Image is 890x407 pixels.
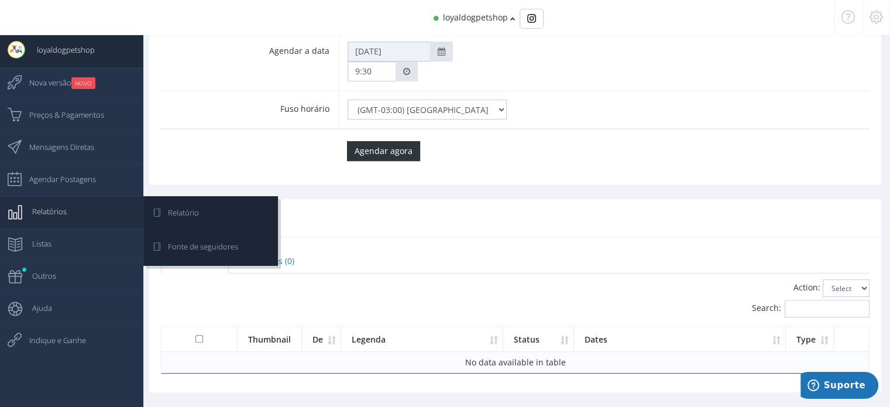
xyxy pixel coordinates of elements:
span: Fonte de seguidores [156,232,238,261]
small: NOVO [71,77,95,89]
span: Listas [20,229,51,258]
a: Relatório [145,198,276,230]
label: Search: [752,300,870,317]
span: Relatórios [20,197,67,226]
th: Dates: activate to sort column ascending [574,327,786,351]
span: Nova versão [18,68,95,97]
th: Status: activate to sort column ascending [503,327,574,351]
th: Type: activate to sort column ascending [786,327,834,351]
img: User Image [8,41,25,59]
label: Fuso horário [161,91,338,115]
label: Action: [793,279,870,297]
span: Agendar Postagens [18,165,96,194]
th: Thumbnail [238,327,302,351]
span: Mensagens Diretas [18,132,94,162]
input: Agendar agora [347,141,420,161]
span: Indique e Ganhe [18,326,86,355]
iframe: Abre um widget para que você possa encontrar mais informações [800,372,878,401]
td: No data available in table [161,351,869,373]
th: De: activate to sort column ascending [302,327,341,351]
span: loyaldogpetshop [443,12,508,23]
span: Ajuda [20,293,52,323]
input: Search: [785,300,870,317]
img: Instagram_simple_icon.svg [527,14,536,23]
div: Basic example [520,9,544,29]
label: Agendar a data [161,33,338,57]
span: Relatório [156,198,199,227]
span: loyaldogpetshop [25,35,95,64]
a: Fonte de seguidores [145,232,276,264]
th: Legenda: activate to sort column ascending [341,327,503,351]
span: Outros [20,261,56,290]
span: Preços & Pagamentos [18,100,104,129]
select: Action: [823,279,870,297]
span: 0 [287,255,292,266]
